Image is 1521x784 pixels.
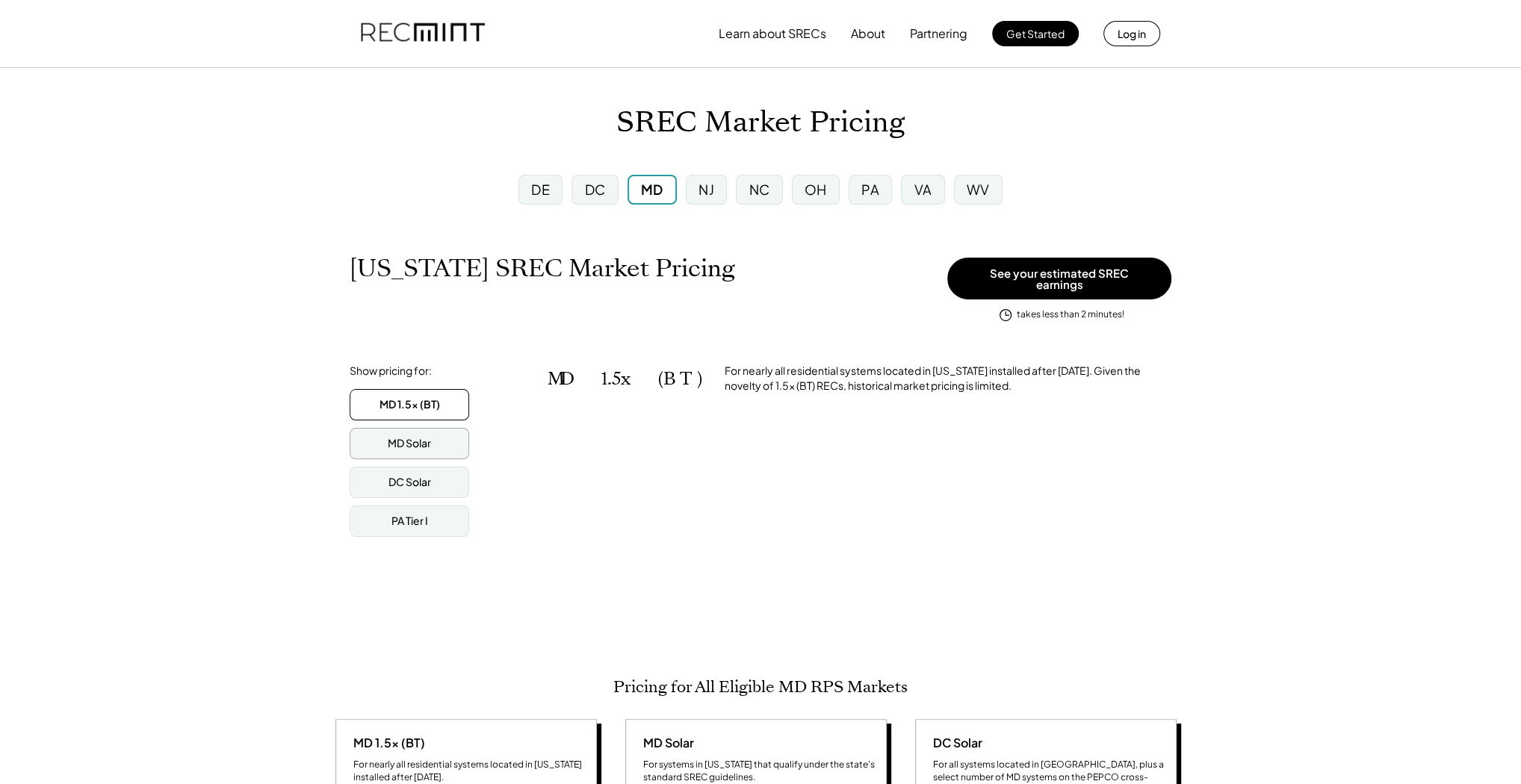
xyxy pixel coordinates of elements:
[643,759,875,784] div: For systems in [US_STATE] that qualify under the state's standard SREC guidelines.
[353,759,585,784] div: For nearly all residential systems located in [US_STATE] installed after [DATE].
[725,364,1171,393] div: For nearly all residential systems located in [US_STATE] installed after [DATE]. Given the novelt...
[910,19,967,49] button: Partnering
[347,735,425,751] div: MD 1.5x (BT)
[1017,308,1124,321] div: takes less than 2 minutes!
[388,436,431,451] div: MD Solar
[350,254,735,283] h1: [US_STATE] SREC Market Pricing
[749,180,769,199] div: NC
[361,8,485,59] img: recmint-logotype%403x.png
[350,364,432,379] div: Show pricing for:
[584,180,605,199] div: DC
[927,735,982,751] div: DC Solar
[719,19,826,49] button: Learn about SRECs
[613,677,908,697] h2: Pricing for All Eligible MD RPS Markets
[616,105,905,140] h1: SREC Market Pricing
[805,180,827,199] div: OH
[1103,21,1160,46] button: Log in
[967,180,990,199] div: WV
[861,180,879,199] div: PA
[698,180,714,199] div: NJ
[992,21,1079,46] button: Get Started
[388,475,431,490] div: DC Solar
[641,180,663,199] div: MD
[548,368,702,390] h2: MD 1.5x (BT)
[380,397,440,412] div: MD 1.5x (BT)
[391,514,428,529] div: PA Tier I
[531,180,550,199] div: DE
[851,19,885,49] button: About
[637,735,694,751] div: MD Solar
[947,258,1171,299] button: See your estimated SREC earnings
[914,180,932,199] div: VA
